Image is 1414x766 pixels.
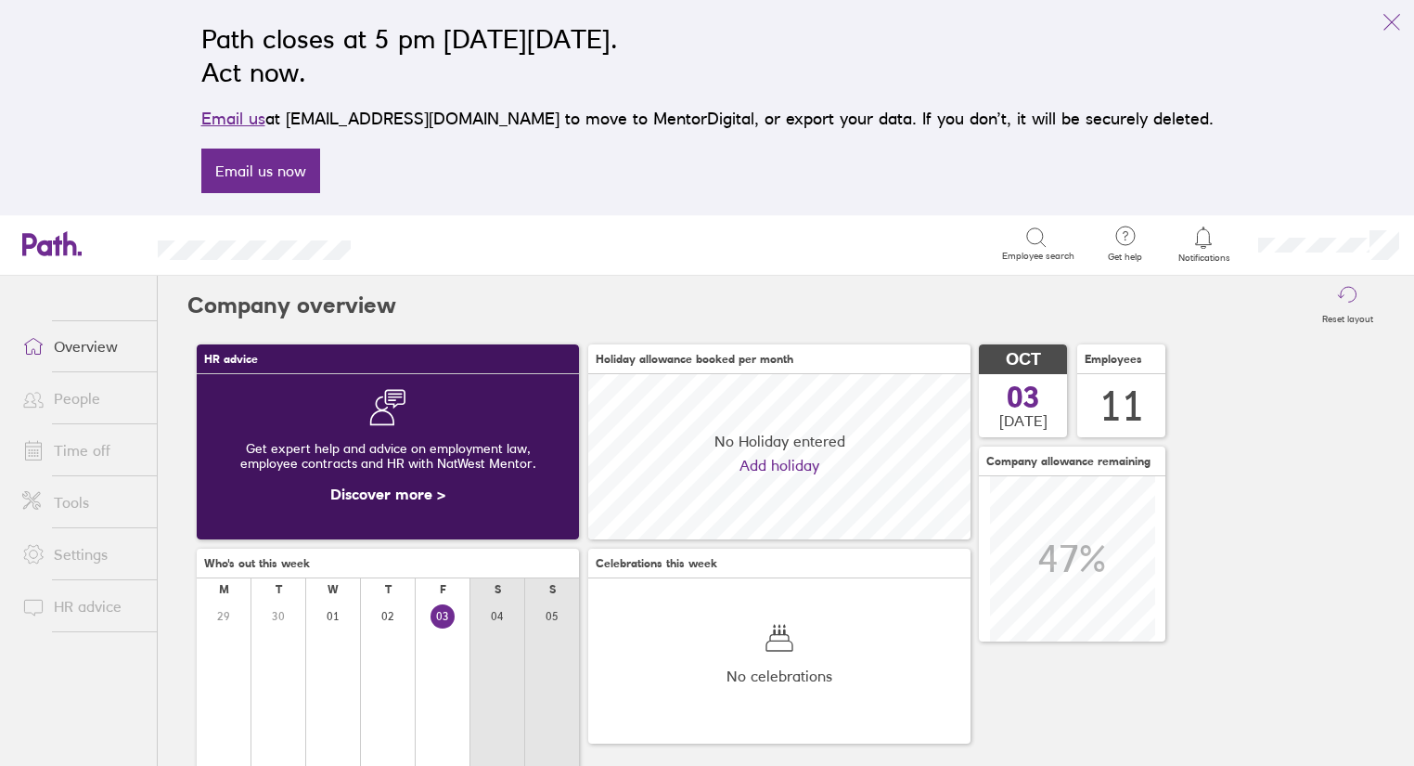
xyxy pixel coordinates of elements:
a: Settings [7,536,157,573]
span: Employees [1085,353,1142,366]
span: 03 [1007,383,1040,412]
span: OCT [1006,350,1041,370]
div: S [495,583,501,596]
a: HR advice [7,588,157,625]
a: Tools [7,484,157,521]
div: Get expert help and advice on employment law, employee contracts and HR with NatWest Mentor. [212,426,564,486]
div: F [440,583,446,596]
span: Holiday allowance booked per month [596,353,793,366]
span: [DATE] [999,412,1048,429]
a: Add holiday [739,457,819,474]
a: Notifications [1174,225,1234,264]
div: T [276,583,282,596]
span: HR advice [204,353,258,366]
span: Celebrations this week [596,557,717,570]
span: Notifications [1174,253,1234,264]
h2: Path closes at 5 pm [DATE][DATE]. Act now. [201,22,1214,89]
h2: Company overview [187,276,396,335]
button: Reset layout [1311,276,1384,335]
span: No Holiday entered [714,433,845,449]
a: Email us [201,109,265,128]
div: T [385,583,392,596]
span: Who's out this week [204,557,310,570]
div: S [549,583,556,596]
a: Time off [7,432,157,469]
a: Discover more > [330,485,445,503]
div: 11 [1099,383,1144,430]
div: Search [401,235,448,252]
span: Company allowance remaining [986,455,1150,468]
span: No celebrations [726,668,832,684]
span: Get help [1095,252,1155,263]
a: Overview [7,328,157,365]
a: Email us now [201,149,320,193]
div: M [219,583,229,596]
div: W [328,583,339,596]
label: Reset layout [1311,308,1384,325]
p: at [EMAIL_ADDRESS][DOMAIN_NAME] to move to MentorDigital, or export your data. If you don’t, it w... [201,106,1214,132]
a: People [7,380,157,417]
span: Employee search [1002,251,1074,262]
